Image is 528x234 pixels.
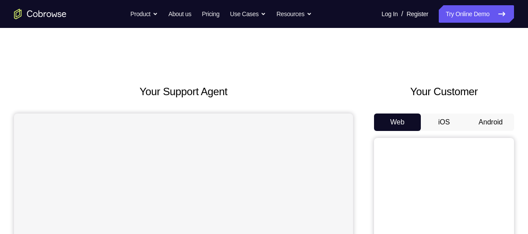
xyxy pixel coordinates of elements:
[439,5,514,23] a: Try Online Demo
[467,114,514,131] button: Android
[276,5,312,23] button: Resources
[14,84,353,100] h2: Your Support Agent
[202,5,219,23] a: Pricing
[407,5,428,23] a: Register
[374,114,421,131] button: Web
[401,9,403,19] span: /
[230,5,266,23] button: Use Cases
[381,5,398,23] a: Log In
[14,9,66,19] a: Go to the home page
[421,114,468,131] button: iOS
[374,84,514,100] h2: Your Customer
[168,5,191,23] a: About us
[130,5,158,23] button: Product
